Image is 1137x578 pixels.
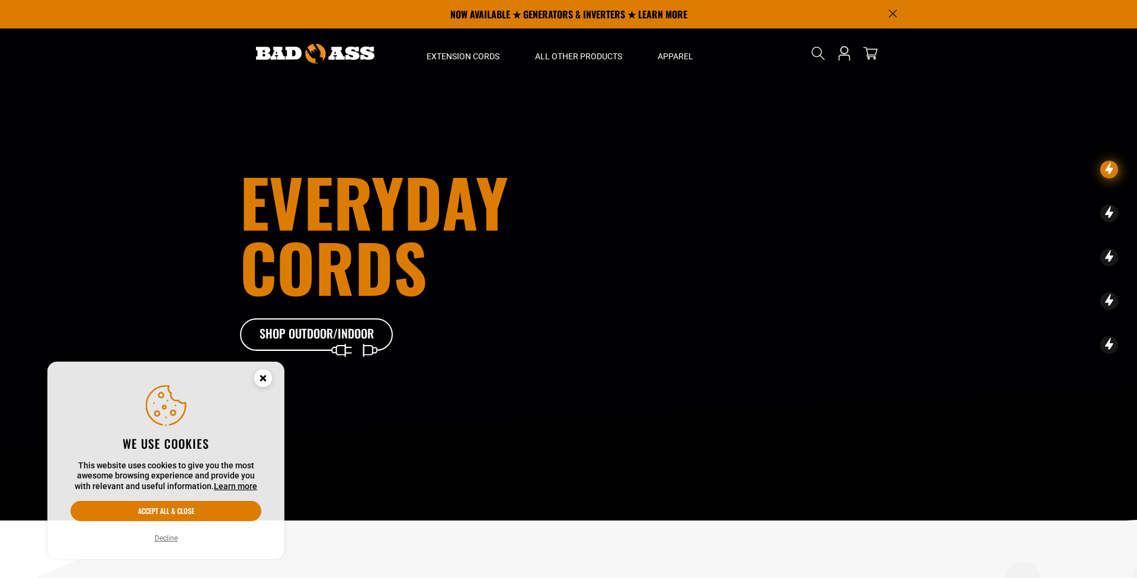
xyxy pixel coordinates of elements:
[71,501,261,521] button: Accept all & close
[240,318,394,352] a: Shop Outdoor/Indoor
[151,532,181,544] button: Decline
[71,436,261,451] h2: We use cookies
[658,51,693,62] span: Apparel
[535,51,622,62] span: All Other Products
[409,28,517,78] summary: Extension Cords
[427,51,499,62] span: Extension Cords
[71,461,261,492] p: This website uses cookies to give you the most awesome browsing experience and provide you with r...
[47,362,284,560] aside: Cookie Consent
[240,169,635,299] h1: Everyday cords
[809,44,828,63] summary: Search
[256,44,374,63] img: Bad Ass Extension Cords
[640,28,711,78] summary: Apparel
[517,28,640,78] summary: All Other Products
[214,481,257,491] a: Learn more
